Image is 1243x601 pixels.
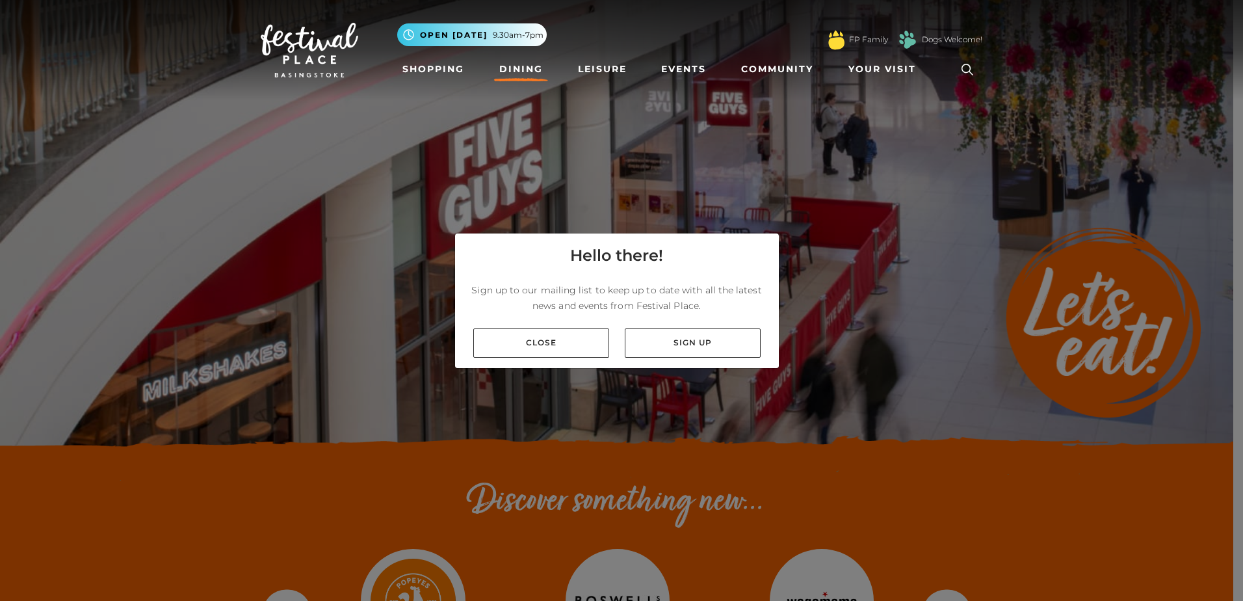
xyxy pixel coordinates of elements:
button: Open [DATE] 9.30am-7pm [397,23,547,46]
a: Close [473,328,609,358]
a: Shopping [397,57,469,81]
a: Leisure [573,57,632,81]
a: Your Visit [843,57,928,81]
p: Sign up to our mailing list to keep up to date with all the latest news and events from Festival ... [465,282,768,314]
span: 9.30am-7pm [493,29,543,41]
a: Events [656,57,711,81]
a: Sign up [625,328,761,358]
a: Dogs Welcome! [922,34,982,46]
a: Community [736,57,818,81]
h4: Hello there! [570,244,663,267]
span: Your Visit [848,62,916,76]
span: Open [DATE] [420,29,488,41]
a: FP Family [849,34,888,46]
a: Dining [494,57,548,81]
img: Festival Place Logo [261,23,358,77]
